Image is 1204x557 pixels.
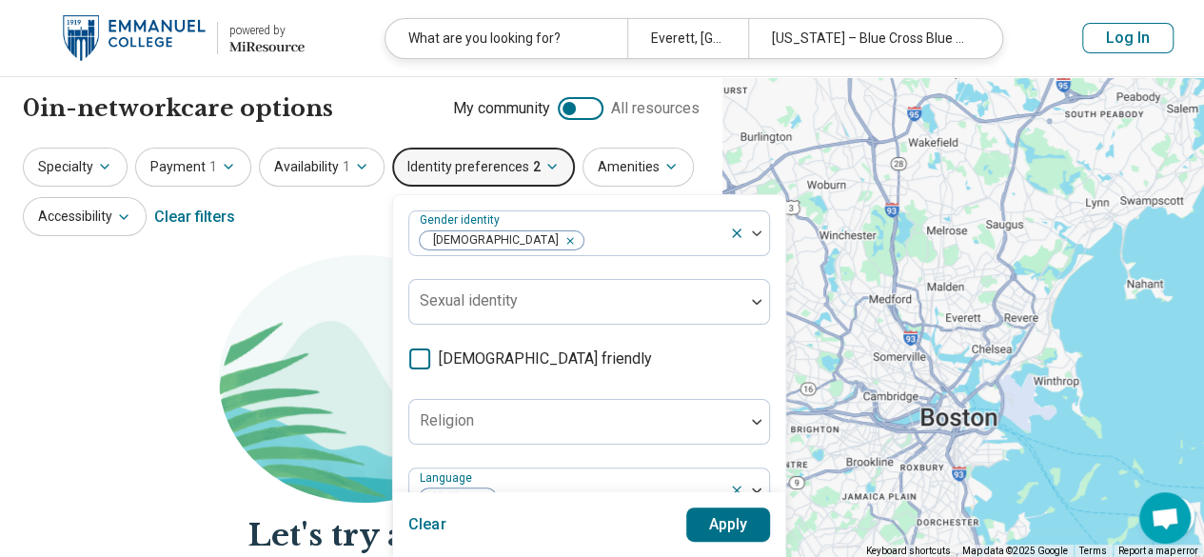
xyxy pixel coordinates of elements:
a: Report a map error [1118,546,1198,556]
button: Specialty [23,148,128,187]
span: Haitian [420,488,477,507]
img: Emmanuel College [63,15,206,61]
button: Identity preferences2 [392,148,575,187]
span: All resources [611,97,700,120]
a: Emmanuel Collegepowered by [30,15,305,61]
div: Open chat [1139,492,1191,544]
span: [DEMOGRAPHIC_DATA] friendly [439,348,652,370]
button: Apply [686,507,771,542]
button: Payment1 [135,148,251,187]
span: My community [453,97,550,120]
button: Log In [1082,23,1174,53]
h1: 0 in-network care options [23,92,333,125]
div: powered by [229,22,305,39]
a: Terms (opens in new tab) [1079,546,1107,556]
span: 1 [209,157,217,177]
span: 2 [533,157,541,177]
span: 1 [343,157,350,177]
button: Accessibility [23,197,147,236]
label: Gender identity [420,213,503,227]
label: Sexual identity [420,291,518,309]
div: What are you looking for? [385,19,627,58]
span: Map data ©2025 Google [962,546,1068,556]
span: [DEMOGRAPHIC_DATA] [420,231,564,249]
button: Availability1 [259,148,385,187]
label: Religion [420,411,474,429]
button: Amenities [582,148,694,187]
button: Clear [408,507,446,542]
h2: Let's try again [23,514,700,557]
div: [US_STATE] – Blue Cross Blue Shield [748,19,990,58]
div: Everett, [GEOGRAPHIC_DATA] [627,19,748,58]
div: Clear filters [154,194,235,240]
label: Language [420,470,476,484]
